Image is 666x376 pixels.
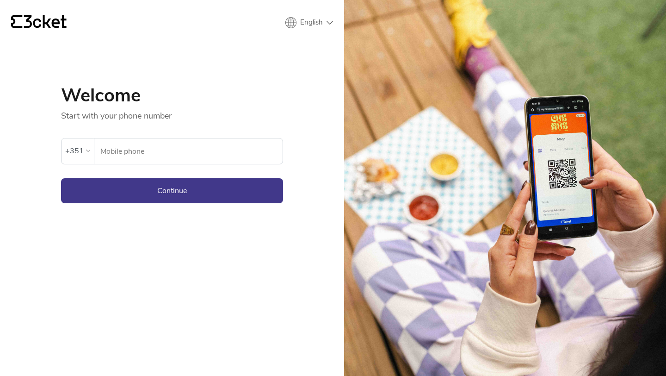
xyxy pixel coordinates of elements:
[100,138,283,164] input: Mobile phone
[94,138,283,164] label: Mobile phone
[65,144,84,158] div: +351
[11,15,22,28] g: {' '}
[61,178,283,203] button: Continue
[11,15,67,31] a: {' '}
[61,105,283,121] p: Start with your phone number
[61,86,283,105] h1: Welcome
